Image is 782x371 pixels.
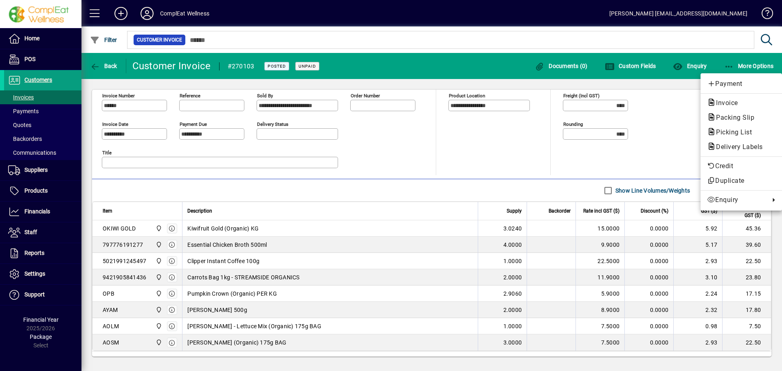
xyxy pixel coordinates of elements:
span: Picking List [707,128,756,136]
span: Packing Slip [707,114,758,121]
span: Invoice [707,99,742,107]
span: Credit [707,161,775,171]
span: Enquiry [707,195,766,205]
span: Delivery Labels [707,143,767,151]
span: Payment [707,79,775,89]
span: Duplicate [707,176,775,186]
button: Add customer payment [701,77,782,91]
